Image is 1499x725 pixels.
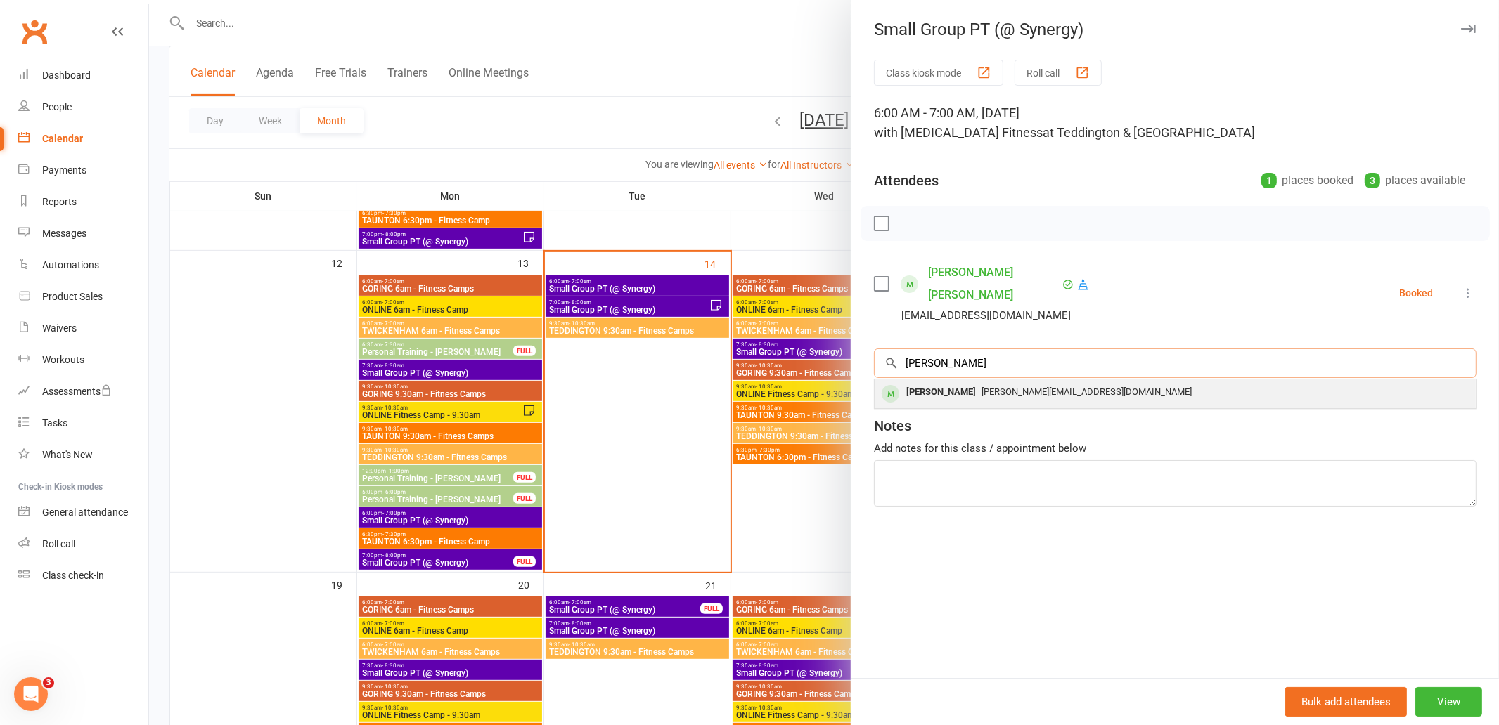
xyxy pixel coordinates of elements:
[1043,125,1255,140] span: at Teddington & [GEOGRAPHIC_DATA]
[43,677,54,688] span: 3
[42,354,84,365] div: Workouts
[1365,171,1465,190] div: places available
[42,228,86,239] div: Messages
[42,133,83,144] div: Calendar
[18,313,148,344] a: Waivers
[18,218,148,249] a: Messages
[1261,171,1353,190] div: places booked
[1015,60,1102,86] button: Roll call
[18,439,148,471] a: What's New
[42,570,104,581] div: Class check-in
[874,103,1477,143] div: 6:00 AM - 7:00 AM, [DATE]
[18,281,148,313] a: Product Sales
[18,560,148,592] a: Class kiosk mode
[882,385,899,403] div: member
[874,171,939,190] div: Attendees
[42,449,93,460] div: What's New
[42,538,75,549] div: Roll call
[42,507,128,518] div: General attendance
[874,125,1043,140] span: with [MEDICAL_DATA] Fitness
[1261,173,1277,188] div: 1
[851,20,1499,39] div: Small Group PT (@ Synergy)
[874,440,1477,457] div: Add notes for this class / appointment below
[901,306,1071,325] div: [EMAIL_ADDRESS][DOMAIN_NAME]
[18,91,148,123] a: People
[18,376,148,407] a: Assessments
[874,416,911,436] div: Notes
[42,164,86,176] div: Payments
[18,249,148,281] a: Automations
[18,407,148,439] a: Tasks
[18,155,148,186] a: Payments
[18,186,148,218] a: Reports
[901,382,982,403] div: [PERSON_NAME]
[17,14,52,49] a: Clubworx
[18,344,148,376] a: Workouts
[928,261,1059,306] a: [PERSON_NAME] [PERSON_NAME]
[18,60,148,91] a: Dashboard
[42,101,72,112] div: People
[874,348,1477,378] input: Search to add attendees
[982,386,1192,397] span: [PERSON_NAME][EMAIL_ADDRESS][DOMAIN_NAME]
[1415,687,1482,717] button: View
[42,70,91,81] div: Dashboard
[14,677,48,711] iframe: Intercom live chat
[1285,687,1407,717] button: Bulk add attendees
[42,417,67,429] div: Tasks
[18,528,148,560] a: Roll call
[42,196,77,207] div: Reports
[18,497,148,528] a: General attendance kiosk mode
[874,60,1003,86] button: Class kiosk mode
[42,291,103,302] div: Product Sales
[42,259,99,270] div: Automations
[1365,173,1380,188] div: 3
[1399,288,1433,298] div: Booked
[42,386,112,397] div: Assessments
[18,123,148,155] a: Calendar
[42,322,77,334] div: Waivers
